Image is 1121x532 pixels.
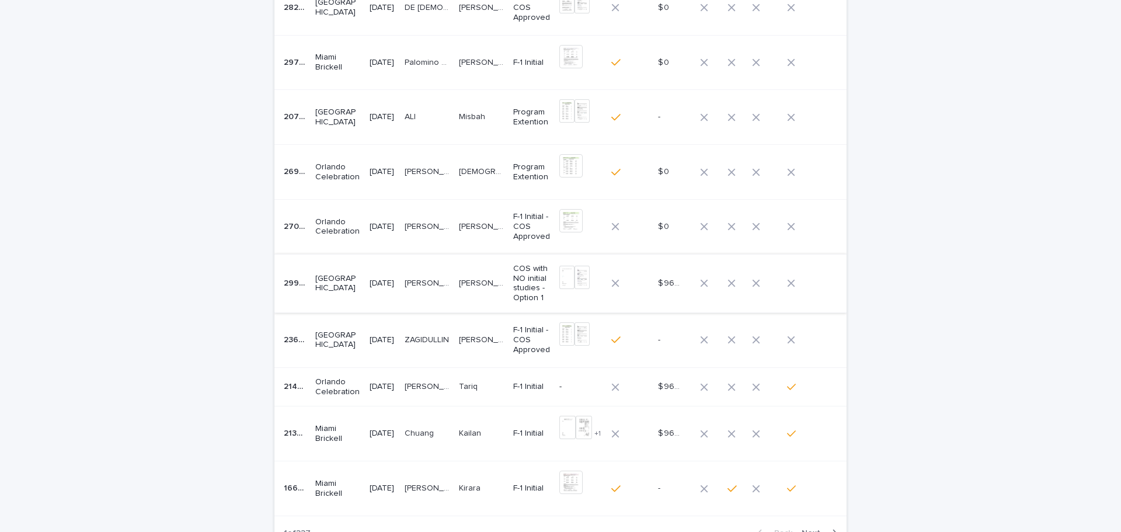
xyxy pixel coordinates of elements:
[459,110,488,122] p: Misbah
[405,333,451,345] p: ZAGIDULLIN
[370,335,395,345] p: [DATE]
[405,55,452,68] p: Palomino Vivas
[315,424,360,444] p: Miami Brickell
[274,90,847,145] tr: 2079020790 [GEOGRAPHIC_DATA][DATE]ALIALI MisbahMisbah Program Extention--
[370,112,395,122] p: [DATE]
[459,481,483,493] p: Kirara
[284,380,308,392] p: 21403
[274,367,847,406] tr: 2140321403 Orlando Celebration[DATE][PERSON_NAME][PERSON_NAME] TariqTariq F-1 Initial-$ 960.00$ 9...
[274,461,847,516] tr: 1661416614 Miami Brickell[DATE][PERSON_NAME][PERSON_NAME] KiraraKirara F-1 Initial--
[274,35,847,90] tr: 2978129781 Miami Brickell[DATE]Palomino VivasPalomino Vivas [PERSON_NAME][PERSON_NAME] F-1 Initia...
[274,199,847,254] tr: 2700027000 Orlando Celebration[DATE][PERSON_NAME][PERSON_NAME] [PERSON_NAME] [PERSON_NAME][PERSON...
[315,162,360,182] p: Orlando Celebration
[658,426,683,439] p: $ 960.00
[370,484,395,493] p: [DATE]
[459,333,506,345] p: [PERSON_NAME]
[405,165,452,177] p: SAVASTANO NAVES
[370,58,395,68] p: [DATE]
[284,276,308,288] p: 29977
[315,479,360,499] p: Miami Brickell
[274,254,847,312] tr: 2997729977 [GEOGRAPHIC_DATA][DATE][PERSON_NAME][PERSON_NAME] [PERSON_NAME][PERSON_NAME] COS with ...
[658,110,663,122] p: -
[513,212,551,241] p: F-1 Initial - COS Approved
[513,325,551,354] p: F-1 Initial - COS Approved
[284,165,308,177] p: 26960
[370,279,395,288] p: [DATE]
[315,274,360,294] p: [GEOGRAPHIC_DATA]
[315,331,360,350] p: [GEOGRAPHIC_DATA]
[370,167,395,177] p: [DATE]
[459,380,480,392] p: Tariq
[459,426,483,439] p: Kailan
[315,53,360,72] p: Miami Brickell
[658,333,663,345] p: -
[513,264,551,303] p: COS with NO initial studies - Option 1
[370,222,395,232] p: [DATE]
[658,481,663,493] p: -
[405,380,452,392] p: ALABDULWAHAB
[284,426,308,439] p: 21345
[405,1,452,13] p: DE [DEMOGRAPHIC_DATA]
[658,380,683,392] p: $ 960.00
[284,1,308,13] p: 28202
[405,276,452,288] p: MARTINEZ SUAREZ
[315,217,360,237] p: Orlando Celebration
[284,55,308,68] p: 29781
[459,276,506,288] p: Javier Danilo
[559,382,602,392] p: -
[284,220,308,232] p: 27000
[405,426,436,439] p: Chuang
[658,165,671,177] p: $ 0
[658,55,671,68] p: $ 0
[370,429,395,439] p: [DATE]
[459,55,506,68] p: [PERSON_NAME]
[370,3,395,13] p: [DATE]
[284,481,308,493] p: 16614
[284,110,308,122] p: 20790
[284,333,308,345] p: 23690
[658,276,683,288] p: $ 960.00
[274,312,847,367] tr: 2369023690 [GEOGRAPHIC_DATA][DATE]ZAGIDULLINZAGIDULLIN [PERSON_NAME][PERSON_NAME] F-1 Initial - C...
[405,110,418,122] p: ALI
[594,430,601,437] span: + 1
[405,220,452,232] p: BARROS MIRANDA
[513,429,551,439] p: F-1 Initial
[459,165,506,177] p: [DEMOGRAPHIC_DATA]
[513,162,551,182] p: Program Extention
[658,220,671,232] p: $ 0
[513,107,551,127] p: Program Extention
[513,58,551,68] p: F-1 Initial
[459,1,506,13] p: [PERSON_NAME]
[315,107,360,127] p: [GEOGRAPHIC_DATA]
[274,406,847,461] tr: 2134521345 Miami Brickell[DATE]ChuangChuang KailanKailan F-1 Initial+1$ 960.00$ 960.00
[405,481,452,493] p: [PERSON_NAME]
[315,377,360,397] p: Orlando Celebration
[513,382,551,392] p: F-1 Initial
[658,1,671,13] p: $ 0
[459,220,506,232] p: Kyran Raquel
[370,382,395,392] p: [DATE]
[274,145,847,200] tr: 2696026960 Orlando Celebration[DATE][PERSON_NAME][PERSON_NAME] [DEMOGRAPHIC_DATA][DEMOGRAPHIC_DAT...
[513,484,551,493] p: F-1 Initial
